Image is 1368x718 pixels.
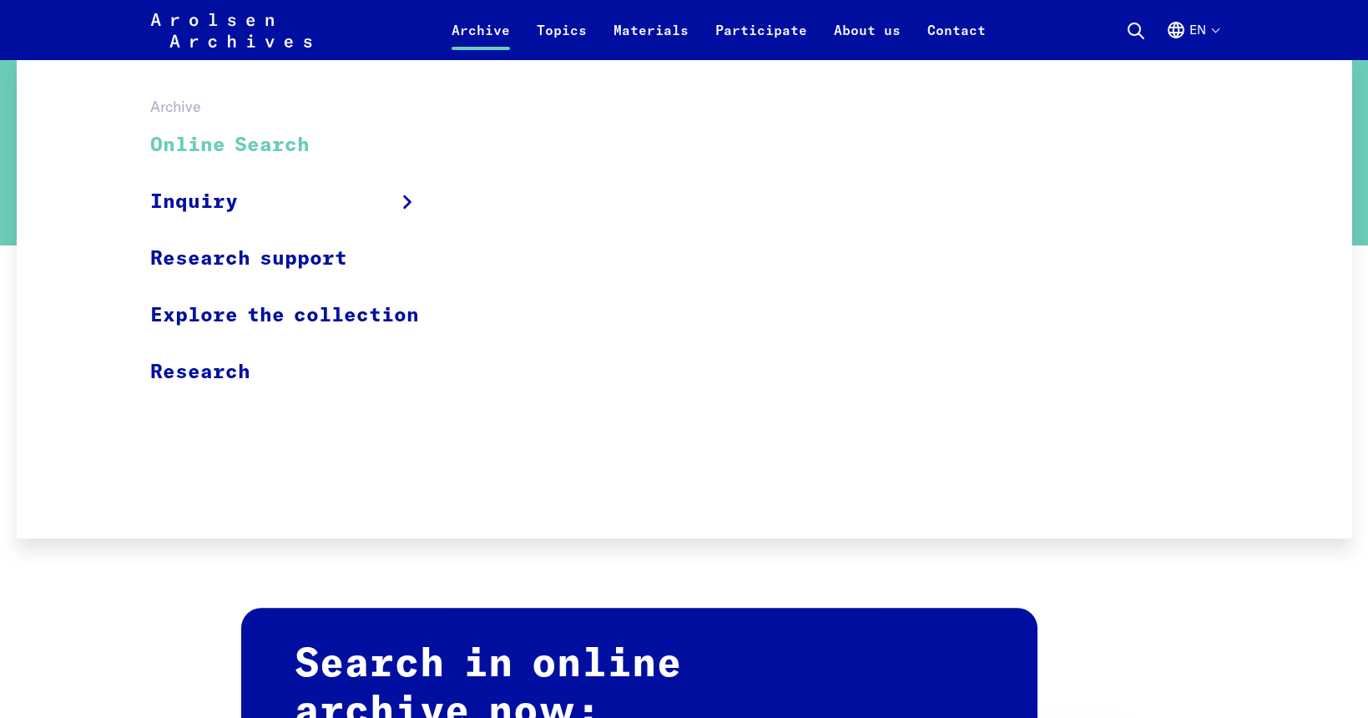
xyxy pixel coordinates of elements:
a: Research [150,344,441,400]
a: Inquiry [150,174,441,230]
a: Topics [523,20,600,60]
a: Online Search [150,118,441,174]
span: Inquiry [150,187,238,217]
a: Archive [438,20,523,60]
a: Materials [600,20,702,60]
a: Explore the collection [150,287,441,344]
a: Contact [914,20,999,60]
a: Participate [702,20,820,60]
a: Research support [150,230,441,287]
button: English, language selection [1166,20,1219,60]
ul: Archive [150,118,441,400]
a: About us [820,20,914,60]
nav: Primary [438,10,999,50]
